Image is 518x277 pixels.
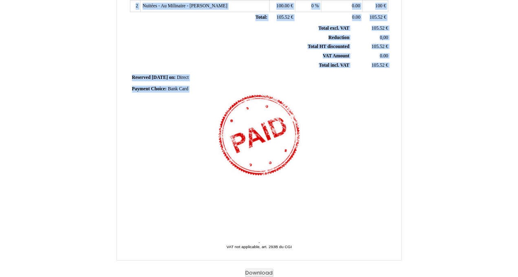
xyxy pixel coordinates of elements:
td: % [295,1,321,12]
td: € [363,12,388,24]
span: [DATE] [152,75,168,80]
span: 105.52 [372,44,385,49]
span: Direct [177,75,189,80]
span: Total incl. VAT [319,63,350,68]
span: Nuitées - Au Milinaire - [PERSON_NAME] [143,3,227,9]
span: Bank Card [168,86,188,92]
span: 0.00 [352,15,360,20]
span: 0.00 [352,3,360,9]
span: VAT not applicable, art. 293B du CGI [227,244,292,249]
span: 100 [375,3,383,9]
td: € [351,61,390,70]
td: € [269,1,295,12]
span: 105.52 [372,63,385,68]
span: Total: [256,15,267,20]
span: Total excl. VAT [319,26,350,31]
span: - [258,240,260,244]
span: Reserved [132,75,151,80]
span: VAT Amount [323,53,349,59]
span: Total HT discounted [308,44,349,49]
span: 0 [311,3,314,9]
span: 105.52 [277,15,290,20]
span: 105.52 [372,26,385,31]
td: € [351,42,390,52]
td: € [363,1,388,12]
span: 105.52 [370,15,383,20]
span: 0.00 [380,53,388,59]
td: € [351,24,390,33]
span: on: [169,75,176,80]
td: 2 [130,1,140,12]
span: 100.00 [276,3,289,9]
span: Payment Choice: [132,86,167,92]
span: 0,00 [380,35,388,40]
td: € [269,12,295,24]
span: Reduction [328,35,349,40]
